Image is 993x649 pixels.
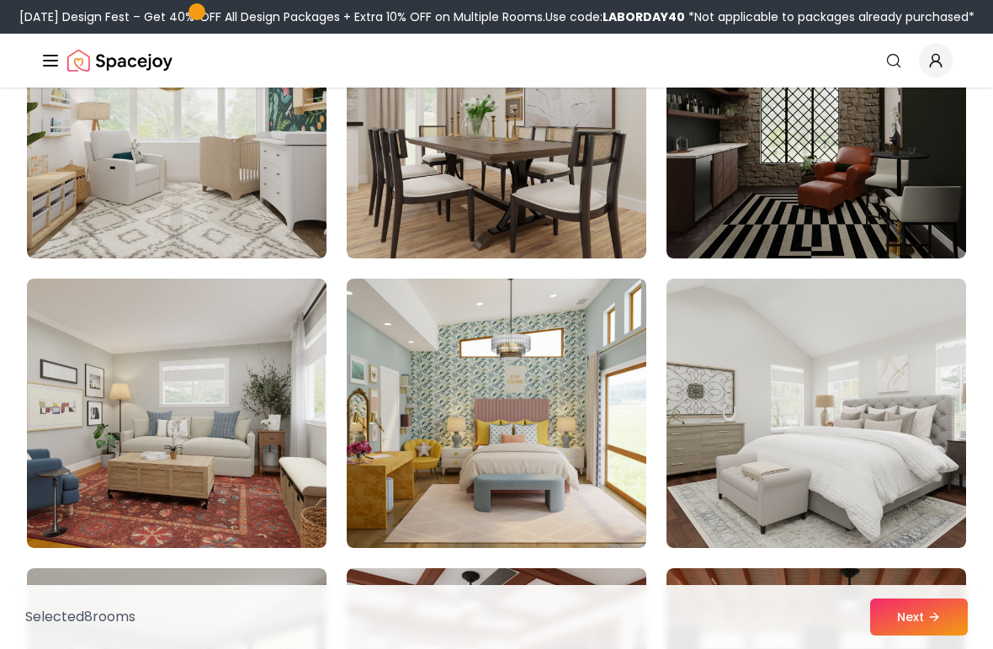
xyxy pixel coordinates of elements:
nav: Global [40,34,953,88]
img: Spacejoy Logo [67,44,173,77]
p: Selected 8 room s [25,607,135,627]
div: [DATE] Design Fest – Get 40% OFF All Design Packages + Extra 10% OFF on Multiple Rooms. [19,8,974,25]
img: Room room-50 [347,279,646,548]
span: *Not applicable to packages already purchased* [685,8,974,25]
button: Next [870,598,968,636]
span: Use code: [545,8,685,25]
img: Room room-49 [27,279,327,548]
b: LABORDAY40 [603,8,685,25]
img: Room room-51 [666,279,966,548]
a: Spacejoy [67,44,173,77]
